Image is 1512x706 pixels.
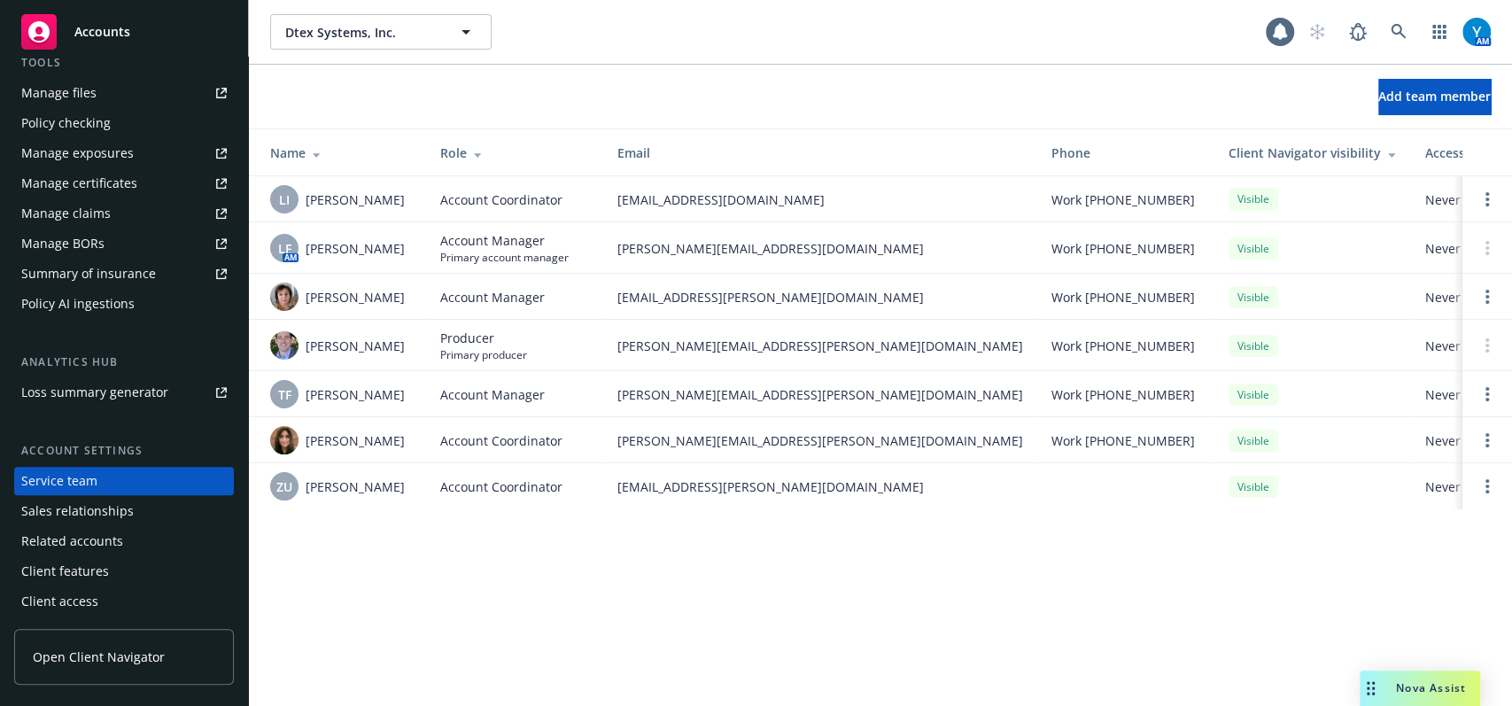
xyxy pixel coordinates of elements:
[617,337,1023,355] span: [PERSON_NAME][EMAIL_ADDRESS][PERSON_NAME][DOMAIN_NAME]
[14,139,234,167] a: Manage exposures
[285,23,438,42] span: Dtex Systems, Inc.
[270,144,412,162] div: Name
[278,239,291,258] span: LF
[21,260,156,288] div: Summary of insurance
[1051,288,1195,306] span: Work [PHONE_NUMBER]
[14,169,234,198] a: Manage certificates
[21,587,98,616] div: Client access
[617,144,1023,162] div: Email
[21,527,123,555] div: Related accounts
[21,557,109,586] div: Client features
[278,385,291,404] span: TF
[440,231,569,250] span: Account Manager
[617,431,1023,450] span: [PERSON_NAME][EMAIL_ADDRESS][PERSON_NAME][DOMAIN_NAME]
[1360,671,1480,706] button: Nova Assist
[1340,14,1376,50] a: Report a Bug
[14,54,234,72] div: Tools
[440,190,562,209] span: Account Coordinator
[1051,144,1200,162] div: Phone
[1051,239,1195,258] span: Work [PHONE_NUMBER]
[14,442,234,460] div: Account settings
[1462,18,1491,46] img: photo
[1051,190,1195,209] span: Work [PHONE_NUMBER]
[1229,476,1278,498] div: Visible
[14,587,234,616] a: Client access
[617,288,1023,306] span: [EMAIL_ADDRESS][PERSON_NAME][DOMAIN_NAME]
[617,385,1023,404] span: [PERSON_NAME][EMAIL_ADDRESS][PERSON_NAME][DOMAIN_NAME]
[306,431,405,450] span: [PERSON_NAME]
[21,139,134,167] div: Manage exposures
[14,353,234,371] div: Analytics hub
[440,144,589,162] div: Role
[1229,188,1278,210] div: Visible
[279,190,290,209] span: LI
[1477,384,1498,405] a: Open options
[14,527,234,555] a: Related accounts
[1477,430,1498,451] a: Open options
[1422,14,1457,50] a: Switch app
[1229,335,1278,357] div: Visible
[14,7,234,57] a: Accounts
[270,14,492,50] button: Dtex Systems, Inc.
[306,239,405,258] span: [PERSON_NAME]
[1381,14,1416,50] a: Search
[14,378,234,407] a: Loss summary generator
[1229,430,1278,452] div: Visible
[14,260,234,288] a: Summary of insurance
[1378,88,1491,105] span: Add team member
[1229,144,1397,162] div: Client Navigator visibility
[306,385,405,404] span: [PERSON_NAME]
[306,190,405,209] span: [PERSON_NAME]
[21,497,134,525] div: Sales relationships
[1396,680,1466,695] span: Nova Assist
[306,288,405,306] span: [PERSON_NAME]
[21,199,111,228] div: Manage claims
[1051,385,1195,404] span: Work [PHONE_NUMBER]
[1229,286,1278,308] div: Visible
[21,290,135,318] div: Policy AI ingestions
[617,477,1023,496] span: [EMAIL_ADDRESS][PERSON_NAME][DOMAIN_NAME]
[1051,337,1195,355] span: Work [PHONE_NUMBER]
[1477,286,1498,307] a: Open options
[21,229,105,258] div: Manage BORs
[21,79,97,107] div: Manage files
[440,329,527,347] span: Producer
[21,109,111,137] div: Policy checking
[1229,237,1278,260] div: Visible
[1477,476,1498,497] a: Open options
[14,467,234,495] a: Service team
[33,648,165,666] span: Open Client Navigator
[21,169,137,198] div: Manage certificates
[1360,671,1382,706] div: Drag to move
[440,288,545,306] span: Account Manager
[14,79,234,107] a: Manage files
[14,557,234,586] a: Client features
[306,337,405,355] span: [PERSON_NAME]
[270,331,299,360] img: photo
[14,229,234,258] a: Manage BORs
[14,199,234,228] a: Manage claims
[440,477,562,496] span: Account Coordinator
[440,347,527,362] span: Primary producer
[1051,431,1195,450] span: Work [PHONE_NUMBER]
[14,290,234,318] a: Policy AI ingestions
[617,190,1023,209] span: [EMAIL_ADDRESS][DOMAIN_NAME]
[440,431,562,450] span: Account Coordinator
[1299,14,1335,50] a: Start snowing
[14,497,234,525] a: Sales relationships
[617,239,1023,258] span: [PERSON_NAME][EMAIL_ADDRESS][DOMAIN_NAME]
[1477,189,1498,210] a: Open options
[270,283,299,311] img: photo
[21,378,168,407] div: Loss summary generator
[74,25,130,39] span: Accounts
[270,426,299,454] img: photo
[276,477,292,496] span: ZU
[440,250,569,265] span: Primary account manager
[1378,79,1491,114] button: Add team member
[21,467,97,495] div: Service team
[306,477,405,496] span: [PERSON_NAME]
[14,109,234,137] a: Policy checking
[1229,384,1278,406] div: Visible
[440,385,545,404] span: Account Manager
